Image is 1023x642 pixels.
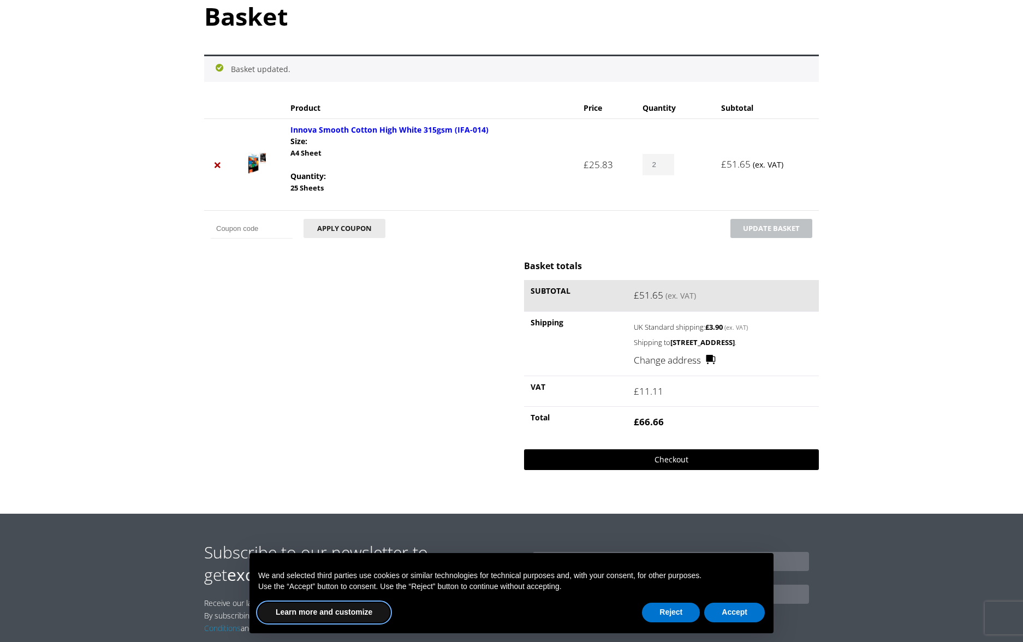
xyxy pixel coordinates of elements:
a: Checkout [524,449,819,470]
button: Reject [642,603,700,622]
button: Apply coupon [304,219,385,238]
a: Change address [634,353,716,367]
bdi: 51.65 [721,158,751,170]
small: (ex. VAT) [724,323,748,331]
input: Product quantity [643,154,674,175]
h2: Basket totals [524,260,819,272]
bdi: 11.11 [634,385,663,397]
bdi: 51.65 [634,289,663,301]
th: Shipping [524,311,627,376]
button: Accept [704,603,765,622]
th: Total [524,406,627,437]
span: £ [705,322,709,332]
button: Update basket [730,219,812,238]
button: Learn more and customize [258,603,390,622]
p: Shipping to . [634,336,812,349]
span: £ [634,385,639,397]
a: Innova Smooth Cotton High White 315gsm (IFA-014) [290,124,489,135]
dt: Quantity: [290,170,570,182]
bdi: 66.66 [634,415,664,428]
th: Product [284,97,576,118]
small: (ex. VAT) [753,159,783,170]
p: Use the “Accept” button to consent. Use the “Reject” button to continue without accepting. [258,581,765,592]
strong: exclusive offers [227,563,345,586]
th: Subtotal [524,280,627,311]
input: Coupon code [211,219,293,239]
a: Remove Innova Smooth Cotton High White 315gsm (IFA-014) from basket [211,158,225,172]
a: Terms & Conditions [204,610,341,633]
dt: Size: [290,135,570,147]
p: Receive our latest news and offers by subscribing [DATE]! By subscribing you agree to our and [204,597,405,634]
th: Price [577,97,636,118]
small: (ex. VAT) [665,290,696,301]
h2: Subscribe to our newsletter to get [204,541,512,586]
th: Quantity [636,97,715,118]
th: VAT [524,376,627,407]
strong: [STREET_ADDRESS] [670,337,735,347]
div: Basket updated. [204,55,819,82]
th: Subtotal [715,97,819,118]
span: £ [584,158,589,171]
p: 25 Sheets [290,182,570,194]
img: Innova Smooth Cotton High White 315gsm (IFA-014) [248,152,266,174]
p: We and selected third parties use cookies or similar technologies for technical purposes and, wit... [258,570,765,581]
p: A4 Sheet [290,147,570,159]
bdi: 3.90 [705,322,723,332]
label: UK Standard shipping: [634,320,795,333]
span: £ [634,415,639,428]
span: £ [634,289,639,301]
bdi: 25.83 [584,158,613,171]
span: £ [721,158,727,170]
